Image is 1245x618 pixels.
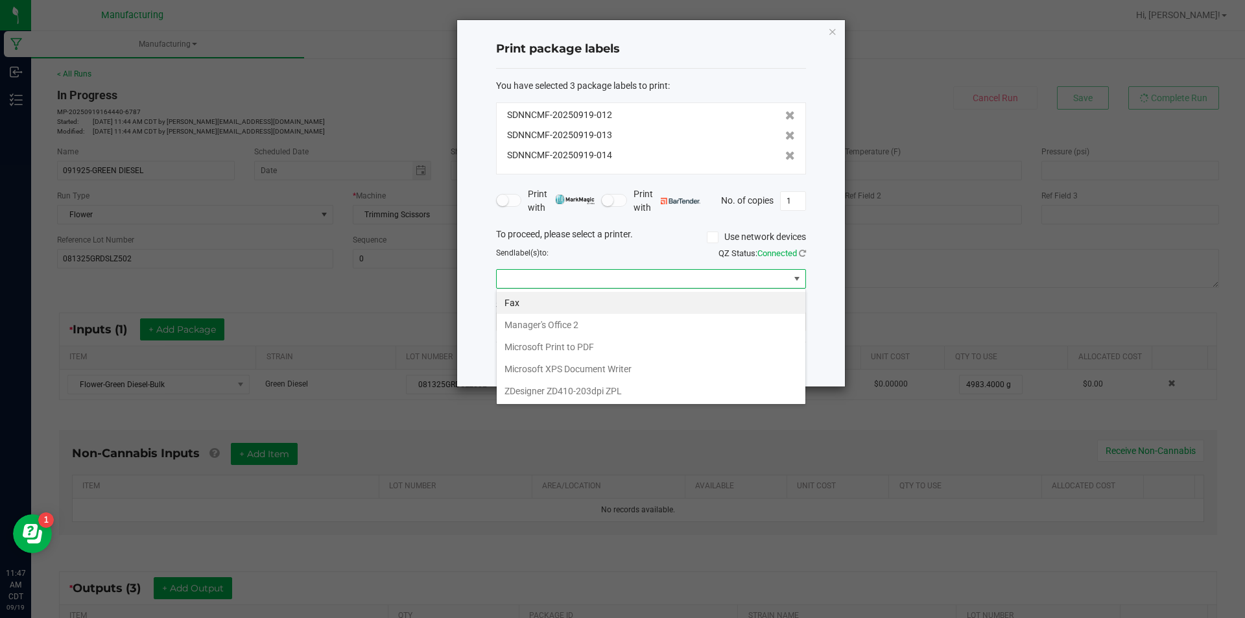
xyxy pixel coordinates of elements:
[497,314,805,336] li: Manager's Office 2
[486,298,816,312] div: Select a label template.
[496,80,668,91] span: You have selected 3 package labels to print
[528,187,595,215] span: Print with
[634,187,700,215] span: Print with
[497,358,805,380] li: Microsoft XPS Document Writer
[13,514,52,553] iframe: Resource center
[707,230,806,244] label: Use network devices
[497,380,805,402] li: ZDesigner ZD410-203dpi ZPL
[38,512,54,528] iframe: Resource center unread badge
[507,108,612,122] span: SDNNCMF-20250919-012
[497,292,805,314] li: Fax
[661,198,700,204] img: bartender.png
[507,128,612,142] span: SDNNCMF-20250919-013
[507,149,612,162] span: SDNNCMF-20250919-014
[514,248,539,257] span: label(s)
[486,228,816,247] div: To proceed, please select a printer.
[496,79,806,93] div: :
[718,248,806,258] span: QZ Status:
[496,248,549,257] span: Send to:
[555,195,595,204] img: mark_magic_cybra.png
[721,195,774,205] span: No. of copies
[496,41,806,58] h4: Print package labels
[757,248,797,258] span: Connected
[497,336,805,358] li: Microsoft Print to PDF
